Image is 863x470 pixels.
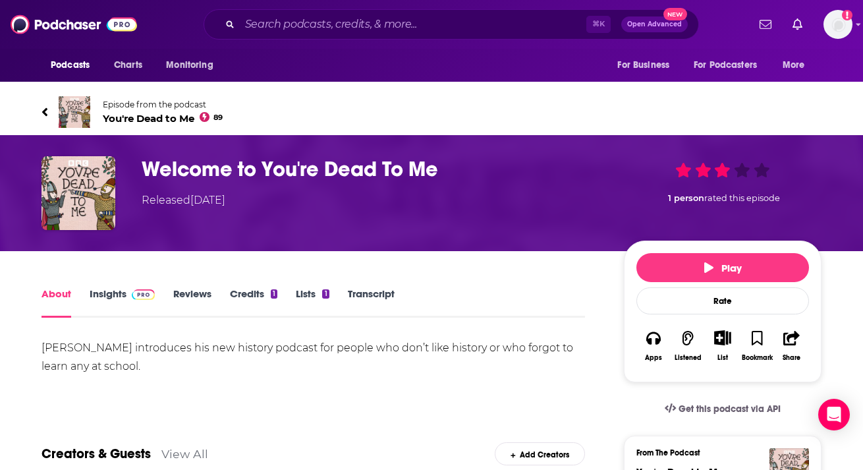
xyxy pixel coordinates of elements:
[787,13,808,36] a: Show notifications dropdown
[608,53,686,78] button: open menu
[704,262,742,274] span: Play
[636,448,798,457] h3: From The Podcast
[11,12,137,37] img: Podchaser - Follow, Share and Rate Podcasts
[679,403,781,415] span: Get this podcast via API
[157,53,230,78] button: open menu
[636,322,671,370] button: Apps
[42,287,71,318] a: About
[668,193,704,203] span: 1 person
[636,253,809,282] button: Play
[783,354,800,362] div: Share
[586,16,611,33] span: ⌘ K
[754,13,777,36] a: Show notifications dropdown
[348,287,395,318] a: Transcript
[103,100,223,109] span: Episode from the podcast
[51,56,90,74] span: Podcasts
[166,56,213,74] span: Monitoring
[823,10,852,39] span: Logged in as julietmartinBBC
[675,354,702,362] div: Listened
[42,156,115,230] img: Welcome to You're Dead To Me
[296,287,329,318] a: Lists1
[132,289,155,300] img: Podchaser Pro
[842,10,852,20] svg: Add a profile image
[706,322,740,370] div: Show More ButtonList
[322,289,329,299] div: 1
[42,446,151,462] a: Creators & Guests
[173,287,211,318] a: Reviews
[654,393,791,425] a: Get this podcast via API
[213,115,223,121] span: 89
[773,53,821,78] button: open menu
[90,287,155,318] a: InsightsPodchaser Pro
[775,322,809,370] button: Share
[495,442,585,465] div: Add Creators
[42,53,107,78] button: open menu
[694,56,757,74] span: For Podcasters
[742,354,773,362] div: Bookmark
[142,192,225,208] div: Released [DATE]
[617,56,669,74] span: For Business
[271,289,277,299] div: 1
[142,156,603,182] h1: Welcome to You're Dead To Me
[59,96,90,128] img: You're Dead to Me
[685,53,776,78] button: open menu
[823,10,852,39] img: User Profile
[645,354,662,362] div: Apps
[671,322,705,370] button: Listened
[783,56,805,74] span: More
[740,322,774,370] button: Bookmark
[240,14,586,35] input: Search podcasts, credits, & more...
[230,287,277,318] a: Credits1
[636,287,809,314] div: Rate
[161,447,208,461] a: View All
[627,21,682,28] span: Open Advanced
[621,16,688,32] button: Open AdvancedNew
[717,353,728,362] div: List
[823,10,852,39] button: Show profile menu
[663,8,687,20] span: New
[105,53,150,78] a: Charts
[42,339,585,376] div: [PERSON_NAME] introduces his new history podcast for people who don’t like history or who forgot ...
[709,330,736,345] button: Show More Button
[42,96,821,128] a: You're Dead to MeEpisode from the podcastYou're Dead to Me89
[818,399,850,430] div: Open Intercom Messenger
[114,56,142,74] span: Charts
[103,112,223,125] span: You're Dead to Me
[204,9,699,40] div: Search podcasts, credits, & more...
[704,193,780,203] span: rated this episode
